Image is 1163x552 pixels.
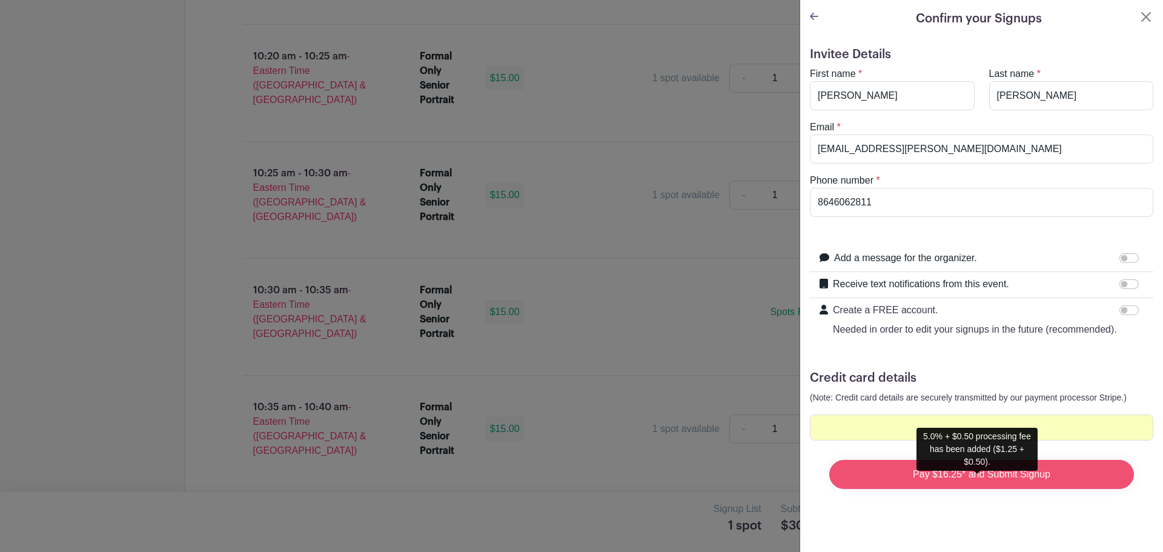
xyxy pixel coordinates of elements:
[818,422,1145,433] iframe: Secure card payment input frame
[834,251,977,265] label: Add a message for the organizer.
[829,460,1134,489] input: Pay $16.25* and Submit Signup
[810,67,856,81] label: First name
[810,371,1153,385] h5: Credit card details
[916,10,1042,28] h5: Confirm your Signups
[833,322,1117,337] p: Needed in order to edit your signups in the future (recommended).
[833,303,1117,318] p: Create a FREE account.
[810,393,1127,402] small: (Note: Credit card details are securely transmitted by our payment processor Stripe.)
[989,67,1035,81] label: Last name
[810,47,1153,62] h5: Invitee Details
[810,173,873,188] label: Phone number
[833,277,1009,291] label: Receive text notifications from this event.
[1139,10,1153,24] button: Close
[810,120,834,135] label: Email
[916,428,1038,471] div: 5.0% + $0.50 processing fee has been added ($1.25 + $0.50).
